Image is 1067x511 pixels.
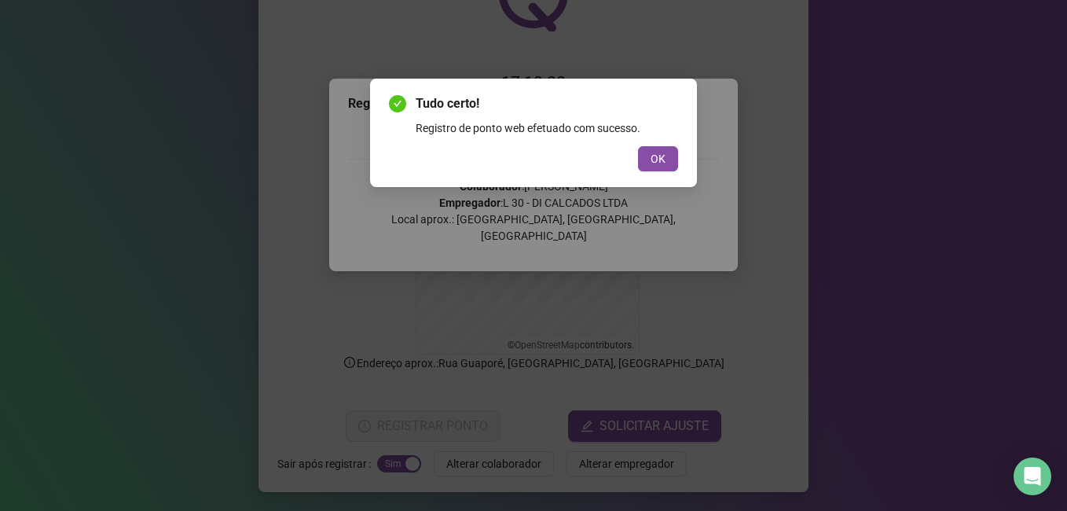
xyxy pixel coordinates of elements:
[1014,458,1051,495] div: Open Intercom Messenger
[389,95,406,112] span: check-circle
[638,146,678,171] button: OK
[651,150,665,167] span: OK
[416,94,678,113] span: Tudo certo!
[416,119,678,137] div: Registro de ponto web efetuado com sucesso.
